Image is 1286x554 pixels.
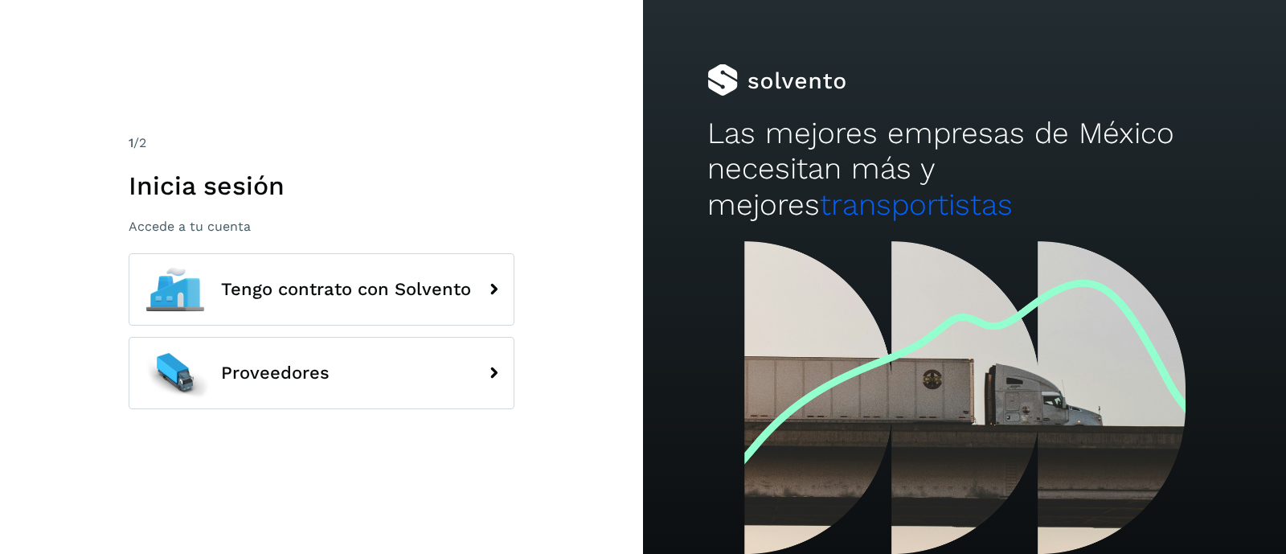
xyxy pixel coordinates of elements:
[129,253,514,326] button: Tengo contrato con Solvento
[129,135,133,150] span: 1
[129,219,514,234] p: Accede a tu cuenta
[129,337,514,409] button: Proveedores
[129,170,514,201] h1: Inicia sesión
[820,187,1013,222] span: transportistas
[221,363,330,383] span: Proveedores
[221,280,471,299] span: Tengo contrato con Solvento
[707,116,1222,223] h2: Las mejores empresas de México necesitan más y mejores
[129,133,514,153] div: /2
